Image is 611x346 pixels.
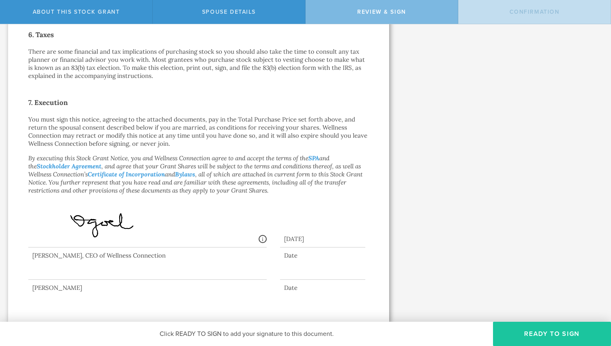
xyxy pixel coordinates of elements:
span: Spouse Details [202,8,256,15]
div: [DATE] [280,227,365,247]
button: Ready to Sign [493,322,611,346]
a: Bylaws [175,170,195,178]
div: Date [280,284,365,292]
a: Certificate of Incorporation [88,170,165,178]
div: [PERSON_NAME] [28,284,267,292]
span: Click READY TO SIGN to add your signature to this document. [160,330,334,338]
img: AHSJ9xA+UDjuAAAAAElFTkSuQmCC [32,205,194,249]
span: Review & Sign [357,8,406,15]
em: By executing this Stock Grant Notice, you and Wellness Connection agree to and accept the terms o... [28,154,362,194]
h2: 7. Execution [28,96,369,109]
span: Confirmation [510,8,560,15]
span: About this stock grant [33,8,120,15]
h2: 6. Taxes [28,28,369,41]
p: You must sign this notice, agreeing to the attached documents, pay in the Total Purchase Price se... [28,115,369,148]
p: There are some financial and tax implications of purchasing stock so you should also take the tim... [28,48,369,80]
a: Stockholder Agreement [37,162,101,170]
a: SPA [308,154,319,162]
